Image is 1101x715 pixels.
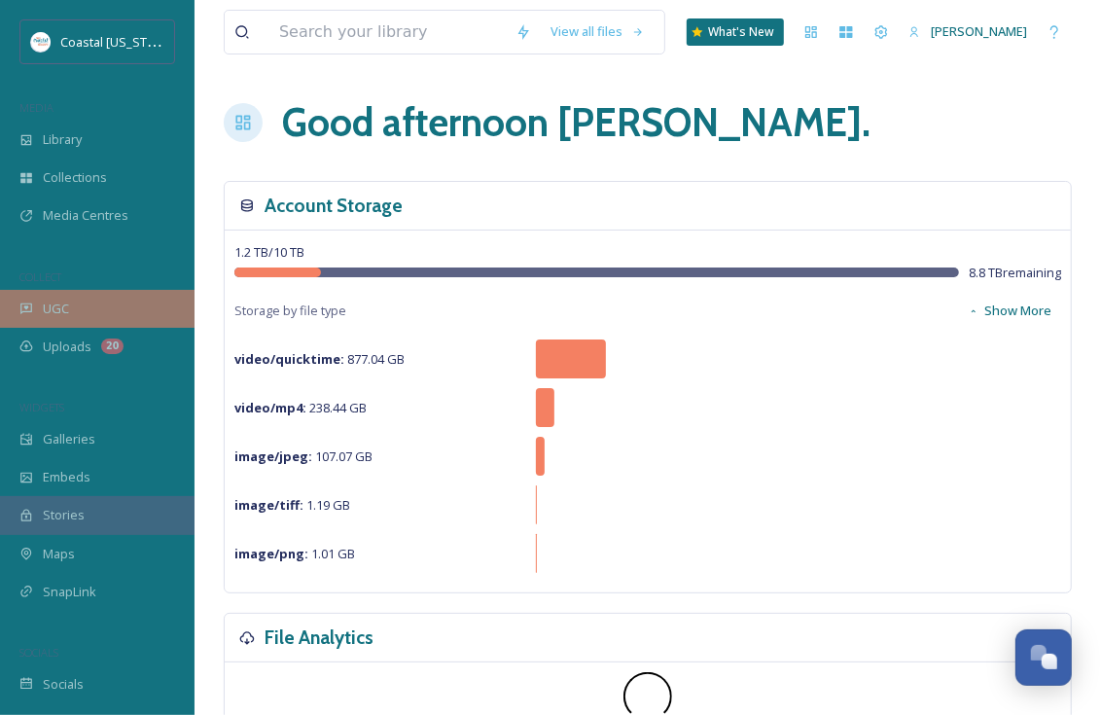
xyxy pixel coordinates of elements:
span: SnapLink [43,583,96,601]
h3: Account Storage [265,192,403,220]
strong: image/png : [234,545,308,562]
span: 877.04 GB [234,350,405,368]
strong: video/mp4 : [234,399,306,416]
div: 20 [101,339,124,354]
strong: image/jpeg : [234,447,312,465]
span: Storage by file type [234,302,346,320]
span: Library [43,130,82,149]
span: Coastal [US_STATE] [60,32,172,51]
a: What's New [687,18,784,46]
span: MEDIA [19,100,53,115]
button: Show More [958,292,1061,330]
button: Open Chat [1015,629,1072,686]
strong: video/quicktime : [234,350,344,368]
span: Socials [43,675,84,694]
span: 107.07 GB [234,447,373,465]
span: Maps [43,545,75,563]
strong: image/tiff : [234,496,303,514]
span: 1.19 GB [234,496,350,514]
span: 1.01 GB [234,545,355,562]
h3: File Analytics [265,624,373,652]
span: Uploads [43,338,91,356]
input: Search your library [269,11,506,54]
h1: Good afternoon [PERSON_NAME] . [282,93,870,152]
span: SOCIALS [19,645,58,660]
a: [PERSON_NAME] [899,13,1037,51]
span: 8.8 TB remaining [969,264,1061,282]
span: UGC [43,300,69,318]
span: 238.44 GB [234,399,367,416]
span: [PERSON_NAME] [931,22,1027,40]
span: Galleries [43,430,95,448]
img: download%20%281%29.jpeg [31,32,51,52]
span: 1.2 TB / 10 TB [234,243,304,261]
span: Stories [43,506,85,524]
span: WIDGETS [19,400,64,414]
a: View all files [541,13,655,51]
span: Embeds [43,468,90,486]
span: Media Centres [43,206,128,225]
span: Collections [43,168,107,187]
span: COLLECT [19,269,61,284]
